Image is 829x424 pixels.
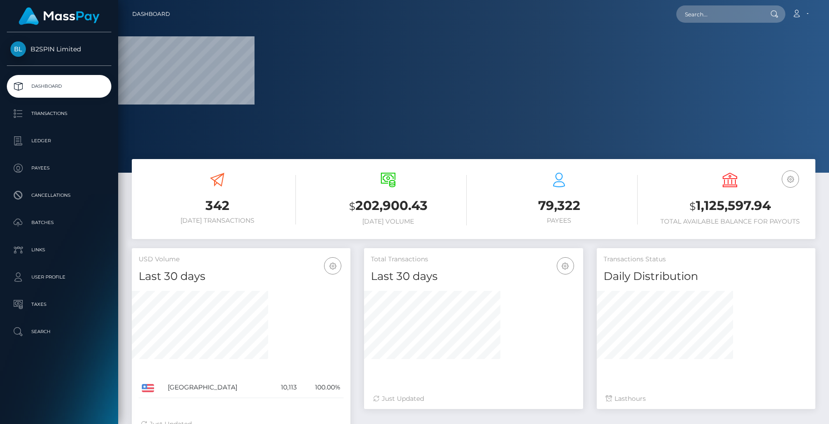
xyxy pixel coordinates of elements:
a: Payees [7,157,111,180]
div: Just Updated [373,394,574,404]
td: [GEOGRAPHIC_DATA] [165,377,269,398]
h3: 79,322 [480,197,638,214]
h3: 1,125,597.94 [651,197,809,215]
td: 100.00% [300,377,344,398]
p: Dashboard [10,80,108,93]
p: Transactions [10,107,108,120]
h4: Daily Distribution [604,269,809,284]
p: Links [10,243,108,257]
small: $ [349,200,355,213]
h5: Total Transactions [371,255,576,264]
td: 10,113 [269,377,300,398]
a: Cancellations [7,184,111,207]
h4: Last 30 days [139,269,344,284]
a: Transactions [7,102,111,125]
p: Search [10,325,108,339]
h4: Last 30 days [371,269,576,284]
a: Dashboard [132,5,170,24]
img: B2SPIN Limited [10,41,26,57]
a: Taxes [7,293,111,316]
p: User Profile [10,270,108,284]
h6: Payees [480,217,638,224]
h3: 202,900.43 [310,197,467,215]
h6: [DATE] Transactions [139,217,296,224]
img: MassPay Logo [19,7,100,25]
p: Payees [10,161,108,175]
a: Dashboard [7,75,111,98]
h3: 342 [139,197,296,214]
div: Last hours [606,394,806,404]
h6: [DATE] Volume [310,218,467,225]
p: Ledger [10,134,108,148]
a: Batches [7,211,111,234]
a: User Profile [7,266,111,289]
img: US.png [142,384,154,392]
h5: Transactions Status [604,255,809,264]
a: Ledger [7,130,111,152]
input: Search... [676,5,762,23]
span: B2SPIN Limited [7,45,111,53]
h6: Total Available Balance for Payouts [651,218,809,225]
p: Batches [10,216,108,229]
a: Search [7,320,111,343]
p: Cancellations [10,189,108,202]
a: Links [7,239,111,261]
small: $ [689,200,696,213]
p: Taxes [10,298,108,311]
h5: USD Volume [139,255,344,264]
